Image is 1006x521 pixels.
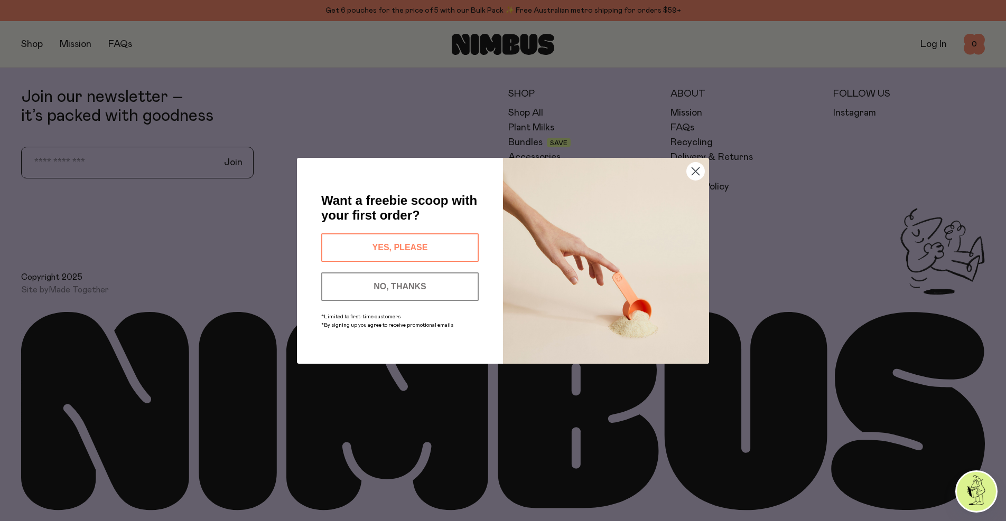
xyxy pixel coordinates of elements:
[321,233,479,262] button: YES, PLEASE
[321,314,400,319] span: *Limited to first-time customers
[321,193,477,222] span: Want a freebie scoop with your first order?
[957,472,996,511] img: agent
[686,162,705,181] button: Close dialog
[503,158,709,364] img: c0d45117-8e62-4a02-9742-374a5db49d45.jpeg
[321,272,479,301] button: NO, THANKS
[321,323,453,328] span: *By signing up you agree to receive promotional emails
